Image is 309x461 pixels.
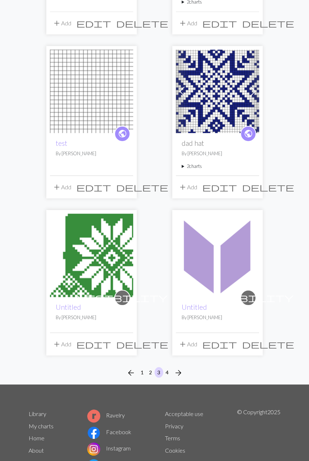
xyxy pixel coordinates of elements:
[116,182,168,192] span: delete
[176,16,200,30] button: Add
[178,182,187,192] span: add
[176,214,259,297] img: Untitled
[202,340,237,349] i: Edit
[202,182,237,192] span: edit
[182,163,253,170] summary: 2charts
[56,314,127,321] p: By [PERSON_NAME]
[50,180,74,194] button: Add
[182,303,207,311] a: Untitled
[182,314,253,321] p: By [PERSON_NAME]
[116,339,168,349] span: delete
[124,367,186,379] nav: Page navigation
[200,16,240,30] button: Edit
[29,410,46,417] a: Library
[50,214,133,297] img: Untitled
[244,128,253,139] span: public
[200,180,240,194] button: Edit
[74,180,114,194] button: Edit
[50,16,74,30] button: Add
[171,367,186,379] button: Next
[240,16,297,30] button: Delete
[146,367,155,378] button: 2
[124,367,138,379] button: Previous
[76,182,111,192] span: edit
[154,367,163,378] button: 3
[176,337,200,351] button: Add
[165,435,180,441] a: Terms
[165,410,203,417] a: Acceptable use
[202,19,237,28] i: Edit
[52,182,61,192] span: add
[87,445,131,452] a: Instagram
[87,412,125,419] a: Ravelry
[76,339,111,349] span: edit
[244,127,253,141] i: public
[56,139,67,147] a: test
[178,339,187,349] span: add
[29,423,54,429] a: My charts
[76,19,111,28] i: Edit
[87,428,131,435] a: Facebook
[50,337,74,351] button: Add
[87,426,100,439] img: Facebook logo
[138,367,147,378] button: 1
[182,139,253,147] h2: dad hat
[127,369,135,377] i: Previous
[240,126,256,142] a: public
[174,368,183,378] span: arrow_forward
[200,337,240,351] button: Edit
[127,368,135,378] span: arrow_back
[203,291,293,305] i: private
[29,435,45,441] a: Home
[165,447,185,454] a: Cookies
[50,50,133,133] img: test
[76,340,111,349] i: Edit
[52,18,61,28] span: add
[77,292,168,303] span: visibility
[74,16,114,30] button: Edit
[240,337,297,351] button: Delete
[52,339,61,349] span: add
[240,180,297,194] button: Delete
[176,251,259,258] a: Untitled
[56,303,81,311] a: Untitled
[203,292,293,303] span: visibility
[176,87,259,94] a: dad hat
[118,128,127,139] span: public
[118,127,127,141] i: public
[165,423,183,429] a: Privacy
[242,18,294,28] span: delete
[56,150,127,157] p: By [PERSON_NAME]
[242,339,294,349] span: delete
[114,16,171,30] button: Delete
[202,183,237,192] i: Edit
[76,18,111,28] span: edit
[182,150,253,157] p: By [PERSON_NAME]
[87,409,100,423] img: Ravelry logo
[77,291,168,305] i: private
[50,87,133,94] a: test
[174,369,183,377] i: Next
[202,339,237,349] span: edit
[116,18,168,28] span: delete
[176,50,259,133] img: dad hat
[114,126,130,142] a: public
[114,337,171,351] button: Delete
[163,367,172,378] button: 4
[50,251,133,258] a: Untitled
[114,180,171,194] button: Delete
[202,18,237,28] span: edit
[87,443,100,456] img: Instagram logo
[242,182,294,192] span: delete
[76,183,111,192] i: Edit
[178,18,187,28] span: add
[176,180,200,194] button: Add
[74,337,114,351] button: Edit
[29,447,44,454] a: About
